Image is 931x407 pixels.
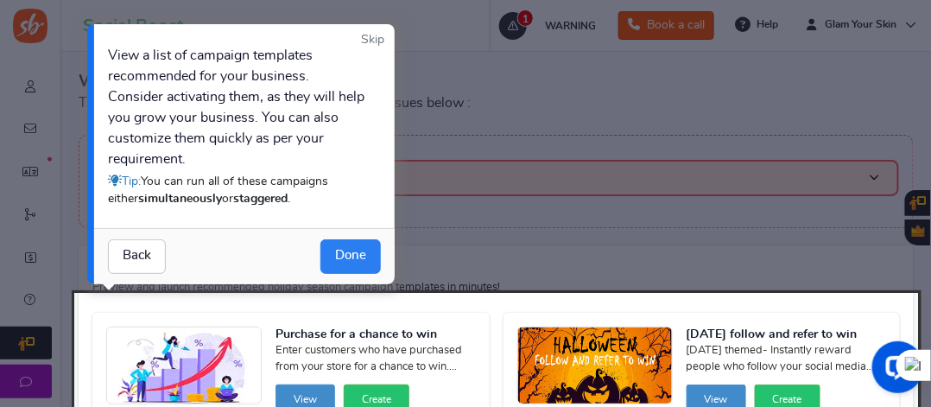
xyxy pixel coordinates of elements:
[858,334,931,407] iframe: LiveChat chat widget
[108,45,364,207] div: View a list of campaign templates recommended for your business. Consider activating them, as the...
[138,193,222,205] strong: simultaneously
[108,173,364,207] div: Tip:
[361,31,384,48] a: Skip
[320,239,381,274] a: Done
[233,193,288,205] strong: staggered
[108,239,166,274] a: Back
[108,175,328,205] span: You can run all of these campaigns either or .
